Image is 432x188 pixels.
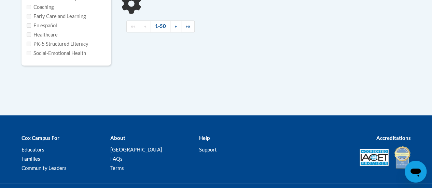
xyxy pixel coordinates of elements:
[27,14,31,18] input: Checkbox for Options
[131,23,136,29] span: ««
[110,165,124,171] a: Terms
[27,22,57,29] label: En español
[126,20,140,32] a: Begining
[151,20,170,32] a: 1-50
[110,135,125,141] b: About
[199,146,217,153] a: Support
[181,20,195,32] a: End
[27,3,54,11] label: Coaching
[22,165,67,171] a: Community Leaders
[27,13,86,20] label: Early Care and Learning
[394,145,411,169] img: IDA® Accredited
[27,40,88,48] label: PK-5 Structured Literacy
[199,135,209,141] b: Help
[27,5,31,9] input: Checkbox for Options
[27,49,86,57] label: Social-Emotional Health
[376,135,411,141] b: Accreditations
[22,156,40,162] a: Families
[175,23,177,29] span: »
[27,32,31,37] input: Checkbox for Options
[27,23,31,28] input: Checkbox for Options
[22,146,44,153] a: Educators
[27,51,31,55] input: Checkbox for Options
[170,20,181,32] a: Next
[110,156,122,162] a: FAQs
[405,161,427,183] iframe: Button to launch messaging window
[22,135,59,141] b: Cox Campus For
[360,149,389,166] img: Accredited IACET® Provider
[185,23,190,29] span: »»
[27,42,31,46] input: Checkbox for Options
[27,31,58,39] label: Healthcare
[140,20,151,32] a: Previous
[144,23,147,29] span: «
[110,146,162,153] a: [GEOGRAPHIC_DATA]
